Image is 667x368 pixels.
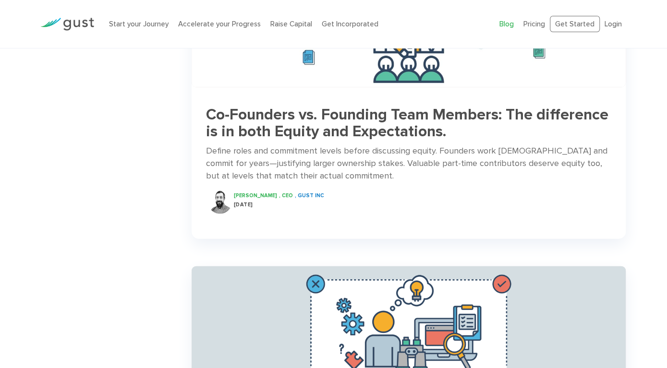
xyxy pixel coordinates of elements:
span: , Gust INC [295,192,324,199]
a: Blog [499,20,514,28]
span: [PERSON_NAME] [234,192,277,199]
a: Start your Journey [109,20,168,28]
a: Accelerate your Progress [178,20,260,28]
span: , CEO [279,192,293,199]
img: Gust Logo [40,18,94,31]
a: Login [605,20,622,28]
a: Pricing [523,20,545,28]
a: Raise Capital [270,20,312,28]
h3: Co-Founders vs. Founding Team Members: The difference is in both Equity and Expectations. [206,107,611,140]
img: Peter Swan [208,190,232,214]
div: Define roles and commitment levels before discussing equity. Founders work [DEMOGRAPHIC_DATA] and... [206,145,611,182]
a: Get Started [550,16,600,33]
a: Get Incorporated [321,20,378,28]
span: [DATE] [234,202,253,208]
